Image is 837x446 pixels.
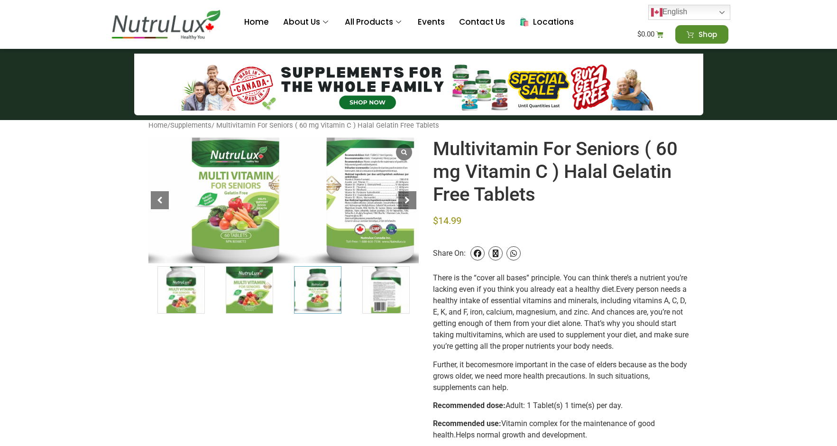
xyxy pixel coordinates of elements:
[651,7,662,18] img: en
[456,430,587,439] span: Helps normal growth and development.
[675,25,728,44] a: Shop
[433,273,687,294] span: There is the “cover all bases” principle. You can think there’s a nutrient you’re lacking even if...
[433,360,496,369] span: Further, it becomes
[433,360,687,392] span: more important in the case of elders because as the body grows older, we need more health precaut...
[148,266,214,314] div: 1 / 7
[637,30,654,38] bdi: 0.00
[637,30,641,38] span: $
[433,234,466,272] span: Share On:
[452,3,512,41] a: Contact Us
[433,419,655,439] span: Vitamin complex for the maintenance of good health.
[338,3,411,41] a: All Products
[648,5,730,20] a: English
[433,138,689,206] h1: Multivitamin For Seniors ( 60 mg Vitamin C ) Halal Gelatin Free Tablets
[285,266,350,314] div: 3 / 7
[433,215,461,226] bdi: 14.99
[506,401,623,410] span: Adult: 1 Tablet(s) 1 time(s) per day.
[433,419,501,428] b: Recommended use:
[217,266,282,314] div: 2 / 7
[276,3,338,41] a: About Us
[148,121,167,130] a: Home
[699,31,717,38] span: Shop
[433,401,506,410] b: Recommended dose:
[626,25,675,44] a: $0.00
[512,3,581,41] a: 🛍️ Locations
[237,3,276,41] a: Home
[433,215,438,226] span: $
[170,121,212,130] a: Supplements
[353,266,419,314] div: 4 / 7
[411,3,452,41] a: Events
[433,272,689,352] p: Every person needs a healthy intake of essential vitamins and minerals, including vitamins A, C, ...
[148,120,689,130] nav: Breadcrumb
